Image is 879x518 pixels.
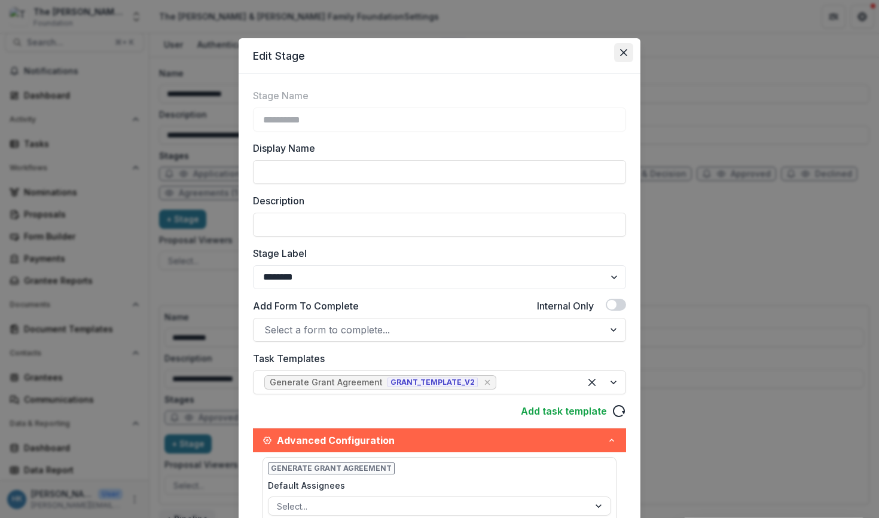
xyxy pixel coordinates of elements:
[253,351,619,366] label: Task Templates
[537,299,594,313] label: Internal Only
[387,378,478,387] span: GRANT_TEMPLATE_V2
[582,373,602,392] div: Clear selected options
[253,428,626,452] button: Advanced Configuration
[239,38,640,74] header: Edit Stage
[612,404,626,418] svg: reload
[277,433,607,447] span: Advanced Configuration
[270,378,383,388] div: Generate Grant Agreement
[253,299,359,313] label: Add Form To Complete
[614,43,633,62] button: Close
[481,376,493,388] div: Remove [object Object]
[253,246,619,260] label: Stage Label
[253,194,619,208] label: Description
[268,479,345,492] label: Default Assignees
[521,404,607,418] a: Add task template
[253,141,619,155] label: Display Name
[268,462,395,474] span: Generate Grant Agreement
[253,88,309,103] label: Stage Name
